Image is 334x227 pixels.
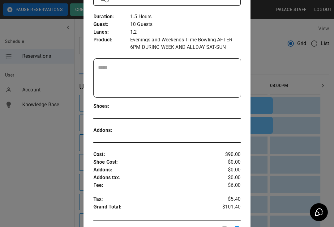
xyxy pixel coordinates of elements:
[93,181,216,189] p: Fee :
[216,158,241,166] p: $0.00
[93,158,216,166] p: Shoe Cost :
[216,150,241,158] p: $90.00
[93,166,216,174] p: Addons :
[93,13,130,20] p: Duration :
[93,102,130,110] p: Shoes :
[216,181,241,189] p: $6.00
[216,166,241,174] p: $0.00
[93,20,130,28] p: Guest :
[93,126,130,134] p: Addons :
[93,174,216,181] p: Addons tax :
[130,13,241,20] p: 1.5 Hours
[130,20,241,28] p: 10 Guests
[216,203,241,212] p: $101.40
[216,174,241,181] p: $0.00
[93,203,216,212] p: Grand Total :
[93,195,216,203] p: Tax :
[93,28,130,36] p: Lanes :
[216,195,241,203] p: $5.40
[93,150,216,158] p: Cost :
[130,36,241,51] p: Evenings and Weekends Time Bowling AFTER 6PM DURING WEEK AND ALLDAY SAT-SUN
[93,36,130,44] p: Product :
[130,28,241,36] p: 1,2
